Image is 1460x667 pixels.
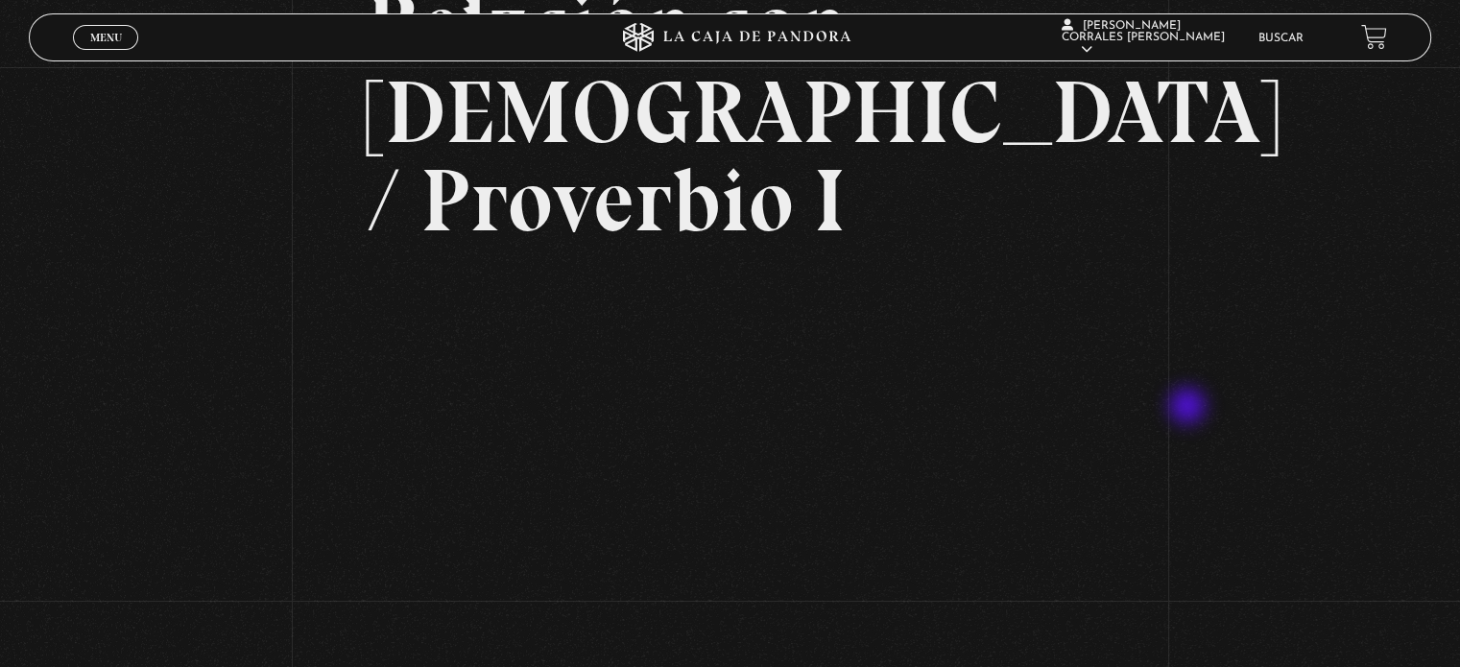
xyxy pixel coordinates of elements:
[1361,24,1387,50] a: View your shopping cart
[84,48,129,61] span: Cerrar
[1062,20,1225,56] span: [PERSON_NAME] Corrales [PERSON_NAME]
[90,32,122,43] span: Menu
[1258,33,1304,44] a: Buscar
